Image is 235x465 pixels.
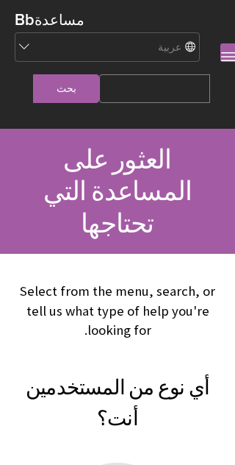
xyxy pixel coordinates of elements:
h2: أي نوع من المستخدمين أنت؟ [15,354,220,433]
input: بحث [33,74,99,103]
a: مساعدةBb [15,10,84,29]
select: Site Language Selector [15,33,199,63]
span: العثور على المساعدة التي تحتاجها [43,143,192,239]
strong: Bb [15,10,35,29]
p: Select from the menu, search, or tell us what type of help you're looking for. [15,282,220,340]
